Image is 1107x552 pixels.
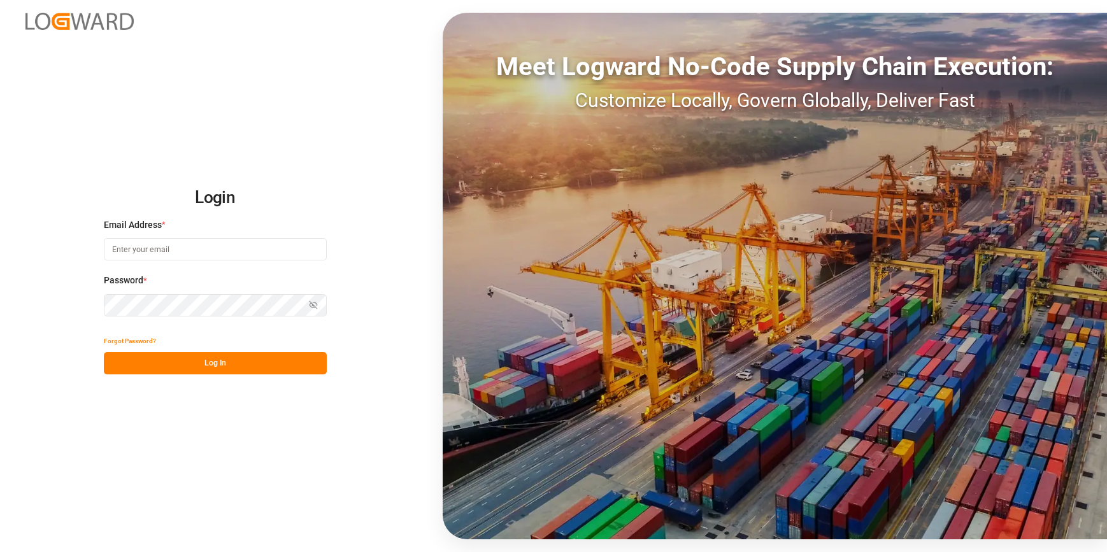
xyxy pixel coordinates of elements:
[104,218,162,232] span: Email Address
[443,48,1107,86] div: Meet Logward No-Code Supply Chain Execution:
[104,330,156,352] button: Forgot Password?
[25,13,134,30] img: Logward_new_orange.png
[104,274,143,287] span: Password
[443,86,1107,115] div: Customize Locally, Govern Globally, Deliver Fast
[104,238,327,260] input: Enter your email
[104,178,327,218] h2: Login
[104,352,327,374] button: Log In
